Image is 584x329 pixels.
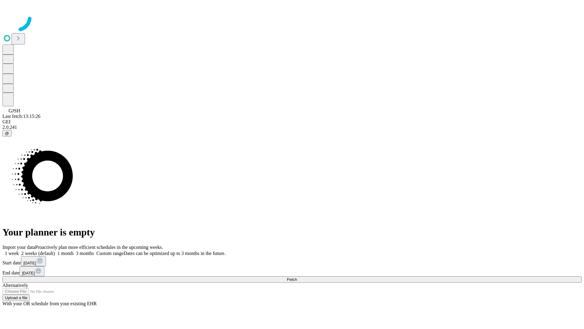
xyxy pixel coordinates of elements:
[96,251,123,256] span: Custom range
[5,251,19,256] span: 1 week
[2,130,12,136] button: @
[19,266,44,276] button: [DATE]
[22,271,35,275] span: [DATE]
[2,227,582,238] h1: Your planner is empty
[21,256,46,266] button: [DATE]
[2,266,582,276] div: End date
[2,245,35,250] span: Import your data
[2,119,582,125] div: GEI
[287,277,297,282] span: Fetch
[2,283,28,288] span: Alternatively
[76,251,94,256] span: 3 months
[2,114,40,119] span: Last fetch: 13:15:26
[5,131,9,136] span: @
[2,301,97,306] span: With your OR schedule from your existing EHR
[2,276,582,283] button: Fetch
[23,261,36,265] span: [DATE]
[123,251,225,256] span: Dates can be optimized up to 3 months in the future.
[2,295,30,301] button: Upload a file
[57,251,74,256] span: 1 month
[35,245,163,250] span: Proactively plan more efficient schedules in the upcoming weeks.
[2,125,582,130] div: 2.0.241
[21,251,55,256] span: 2 weeks (default)
[2,256,582,266] div: Start date
[9,108,20,113] span: GJSH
